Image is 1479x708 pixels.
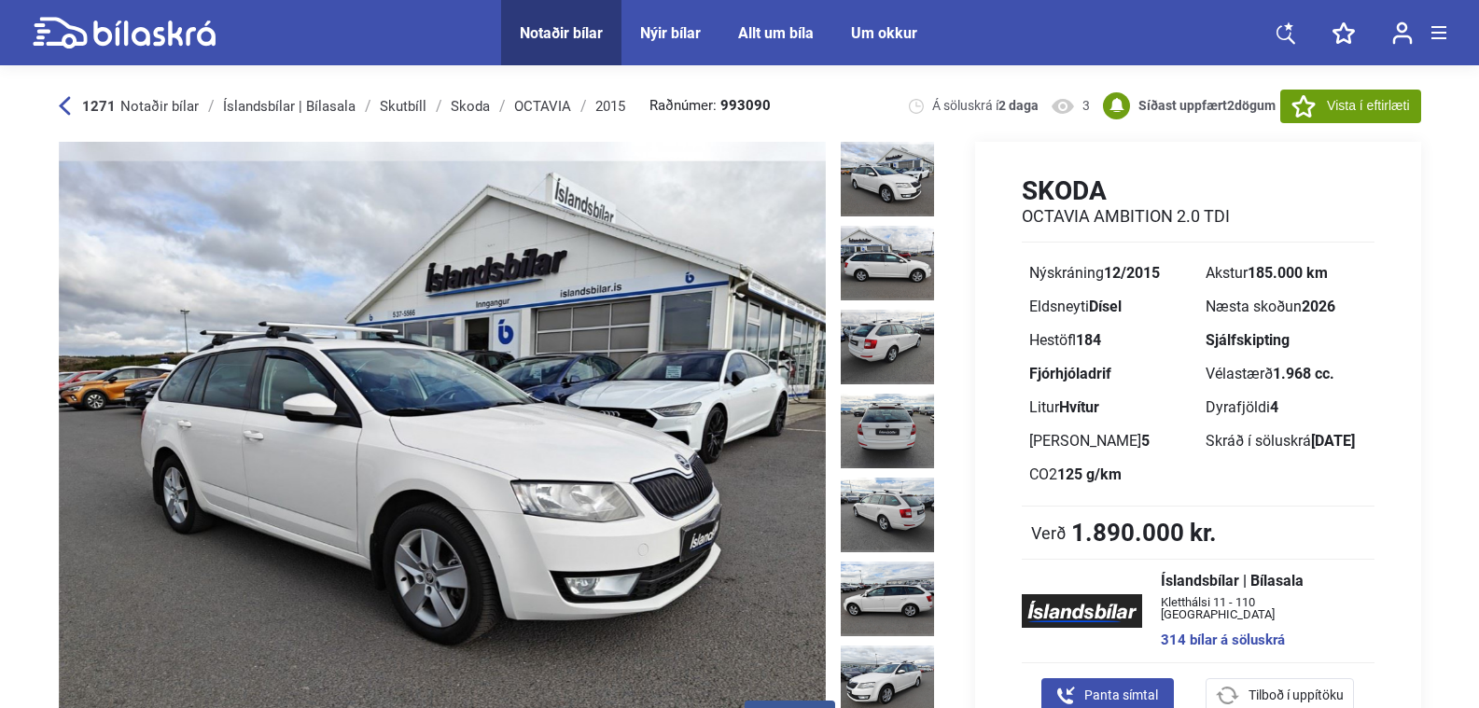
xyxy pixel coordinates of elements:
img: logo Skoda OCTAVIA AMBITION 2.0 TDI [1302,174,1374,228]
a: Notaðir bílar [520,24,603,42]
b: Sjálfskipting [1206,331,1290,349]
img: 1757505674_1079376583928384859_29805647379218842.jpg [841,478,934,552]
div: Dyrafjöldi [1206,400,1367,415]
div: Litur [1029,400,1191,415]
b: Dísel [1089,298,1122,315]
span: Á söluskrá í [932,97,1039,115]
div: Skráð í söluskrá [1206,434,1367,449]
div: [PERSON_NAME] [1029,434,1191,449]
b: [DATE] [1311,432,1355,450]
button: Vista í eftirlæti [1280,90,1420,123]
h2: OCTAVIA AMBITION 2.0 TDI [1022,206,1230,227]
span: 3 [1082,97,1090,115]
span: Íslandsbílar | Bílasala [1161,574,1356,589]
b: 2026 [1302,298,1335,315]
div: OCTAVIA [514,99,571,114]
img: 1757505672_6854966817958646876_29805644874727649.jpg [841,142,934,216]
b: 12/2015 [1104,264,1160,282]
span: Raðnúmer: [649,99,771,113]
span: Kletthálsi 11 - 110 [GEOGRAPHIC_DATA] [1161,596,1356,620]
span: Verð [1031,523,1067,542]
b: 1.968 cc. [1273,365,1334,382]
img: 1757505674_4203995751749987373_29805646736736884.jpg [841,394,934,468]
b: Fjórhjóladrif [1029,365,1111,382]
a: Nýir bílar [640,24,701,42]
div: Næsta skoðun [1206,299,1367,314]
img: 1757505673_5255600097360101907_29805646138556252.jpg [841,310,934,384]
div: Íslandsbílar | Bílasala [223,99,356,114]
a: Um okkur [851,24,917,42]
b: 125 g/km [1057,465,1122,483]
b: 1.890.000 kr. [1071,521,1217,545]
b: 5 [1141,432,1150,450]
span: Notaðir bílar [120,98,199,115]
b: 4 [1270,398,1278,416]
div: CO2 [1029,467,1191,482]
b: 185.000 km [1248,264,1328,282]
div: Eldsneyti [1029,299,1191,314]
a: Allt um bíla [738,24,814,42]
a: 314 bílar á söluskrá [1161,633,1356,647]
img: 1757505675_5417312629119821508_29805648023098627.jpg [841,562,934,636]
b: 1271 [82,98,116,115]
span: Tilboð í uppítöku [1249,686,1344,705]
span: Panta símtal [1084,686,1158,705]
div: 2015 [595,99,625,114]
div: Nýskráning [1029,266,1191,281]
div: Akstur [1206,266,1367,281]
b: Síðast uppfært dögum [1138,98,1276,113]
img: 1757505672_3957089922024981680_29805645519792662.jpg [841,226,934,300]
img: user-login.svg [1392,21,1413,45]
b: 2 daga [998,98,1039,113]
h1: Skoda [1022,175,1230,206]
span: Vista í eftirlæti [1327,96,1409,116]
div: Skutbíll [380,99,426,114]
div: Hestöfl [1029,333,1191,348]
div: Skoda [451,99,490,114]
span: 2 [1227,98,1235,113]
div: Vélastærð [1206,367,1367,382]
b: 993090 [720,99,771,113]
b: Hvítur [1059,398,1099,416]
b: 184 [1076,331,1101,349]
